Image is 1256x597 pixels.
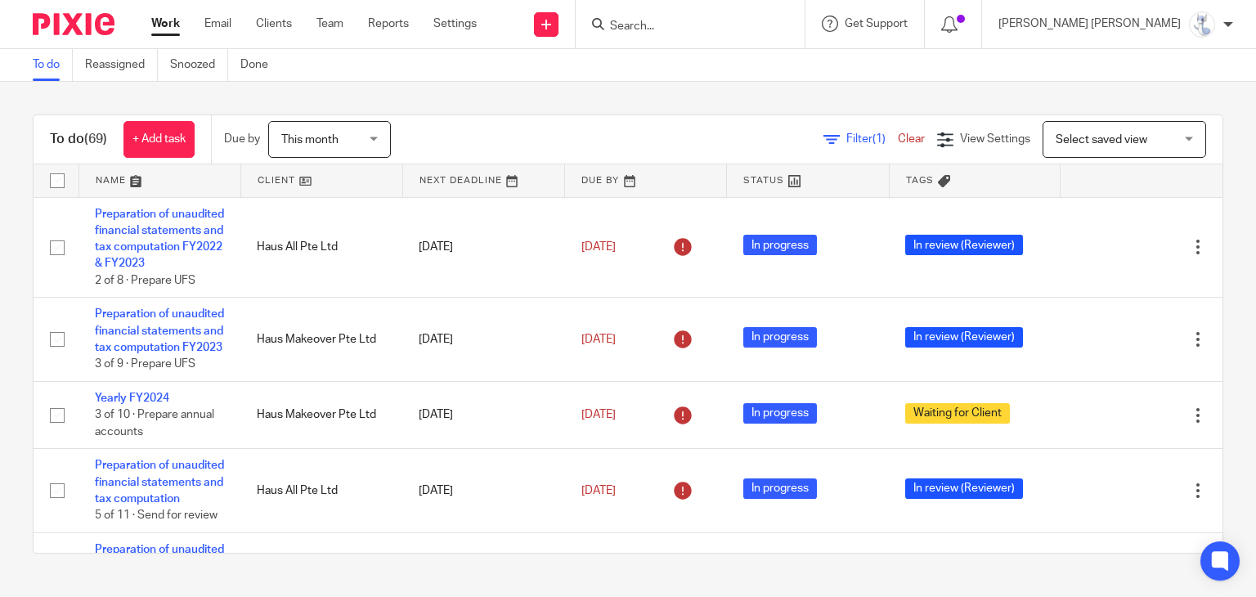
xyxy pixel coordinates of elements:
[581,334,616,345] span: [DATE]
[240,49,280,81] a: Done
[240,197,402,298] td: Haus All Pte Ltd
[224,131,260,147] p: Due by
[1189,11,1215,38] img: images.jfif
[581,241,616,253] span: [DATE]
[95,359,195,370] span: 3 of 9 · Prepare UFS
[608,20,756,34] input: Search
[872,133,886,145] span: (1)
[898,133,925,145] a: Clear
[170,49,228,81] a: Snoozed
[316,16,343,32] a: Team
[581,485,616,496] span: [DATE]
[402,449,564,533] td: [DATE]
[845,18,908,29] span: Get Support
[905,327,1023,348] span: In review (Reviewer)
[905,235,1023,255] span: In review (Reviewer)
[402,381,564,448] td: [DATE]
[33,49,73,81] a: To do
[281,134,339,146] span: This month
[998,16,1181,32] p: [PERSON_NAME] [PERSON_NAME]
[743,235,817,255] span: In progress
[95,308,224,353] a: Preparation of unaudited financial statements and tax computation FY2023
[368,16,409,32] a: Reports
[256,16,292,32] a: Clients
[1056,134,1147,146] span: Select saved view
[402,197,564,298] td: [DATE]
[84,132,107,146] span: (69)
[743,403,817,424] span: In progress
[402,298,564,382] td: [DATE]
[123,121,195,158] a: + Add task
[240,449,402,533] td: Haus All Pte Ltd
[95,460,224,505] a: Preparation of unaudited financial statements and tax computation
[85,49,158,81] a: Reassigned
[960,133,1030,145] span: View Settings
[95,209,224,270] a: Preparation of unaudited financial statements and tax computation FY2022 & FY2023
[905,478,1023,499] span: In review (Reviewer)
[95,510,218,522] span: 5 of 11 · Send for review
[95,275,195,286] span: 2 of 8 · Prepare UFS
[906,176,934,185] span: Tags
[743,478,817,499] span: In progress
[33,13,114,35] img: Pixie
[240,298,402,382] td: Haus Makeover Pte Ltd
[50,131,107,148] h1: To do
[151,16,180,32] a: Work
[204,16,231,32] a: Email
[240,381,402,448] td: Haus Makeover Pte Ltd
[905,403,1010,424] span: Waiting for Client
[581,409,616,420] span: [DATE]
[846,133,898,145] span: Filter
[95,409,214,438] span: 3 of 10 · Prepare annual accounts
[95,393,169,404] a: Yearly FY2024
[743,327,817,348] span: In progress
[433,16,477,32] a: Settings
[95,544,224,589] a: Preparation of unaudited financial statements and tax computation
